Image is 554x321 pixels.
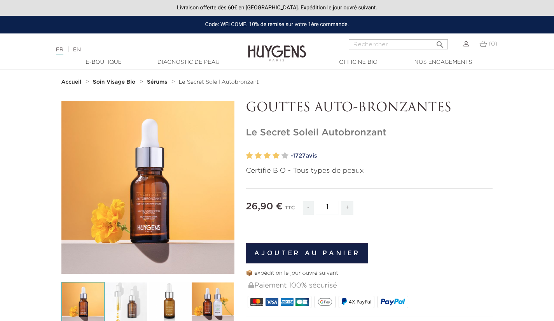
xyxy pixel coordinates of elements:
input: Quantité [316,201,339,214]
button:  [433,37,447,47]
a: Diagnostic de peau [150,58,227,67]
a: Accueil [61,79,83,85]
a: Officine Bio [320,58,397,67]
span: - [303,201,314,215]
a: FR [56,47,63,55]
button: Ajouter au panier [246,243,369,263]
img: VISA [266,298,278,306]
div: | [52,45,225,54]
a: Nos engagements [404,58,482,67]
i:  [435,38,445,47]
img: Huygens [248,33,306,63]
label: 1 [246,150,253,161]
img: MASTERCARD [250,298,263,306]
p: 📦 expédition le jour ouvré suivant [246,269,493,277]
input: Rechercher [349,39,448,49]
p: GOUTTES AUTO-BRONZANTES [246,101,493,116]
a: Sérums [147,79,169,85]
strong: Accueil [61,79,82,85]
img: AMEX [281,298,294,306]
div: TTC [285,200,295,221]
a: Le Secret Soleil Autobronzant [179,79,259,85]
span: 4X PayPal [349,299,371,305]
h1: Le Secret Soleil Autobronzant [246,127,493,139]
a: -1727avis [291,150,493,162]
label: 5 [281,150,288,161]
p: Certifié BIO - Tous types de peaux [246,166,493,176]
a: Soin Visage Bio [93,79,138,85]
img: CB_NATIONALE [295,298,308,306]
label: 2 [255,150,262,161]
label: 4 [273,150,280,161]
div: Paiement 100% sécurisé [248,277,493,294]
strong: Sérums [147,79,167,85]
strong: Soin Visage Bio [93,79,136,85]
span: 1727 [293,153,306,159]
span: + [341,201,354,215]
a: E-Boutique [65,58,143,67]
span: (0) [489,41,497,47]
span: 26,90 € [246,202,283,211]
a: EN [73,47,81,53]
label: 3 [264,150,271,161]
img: Paiement 100% sécurisé [248,282,254,288]
img: google_pay [318,298,332,306]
